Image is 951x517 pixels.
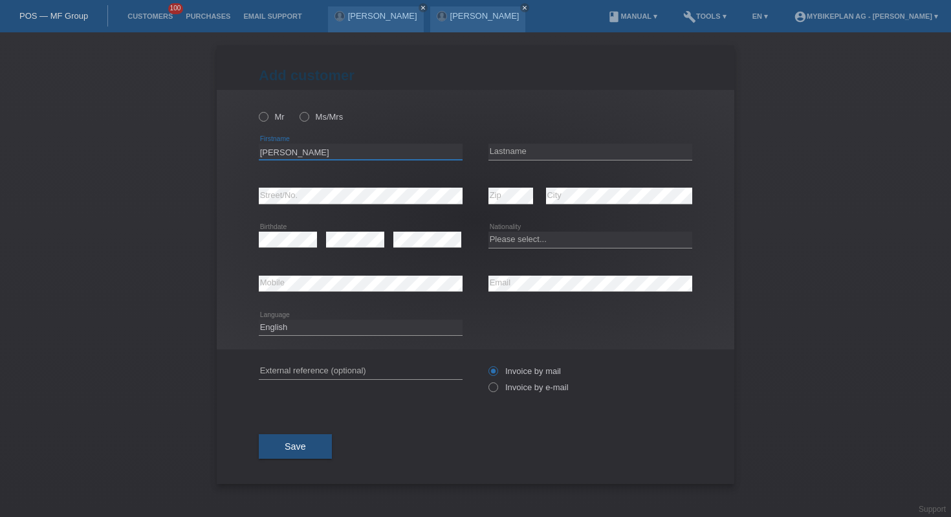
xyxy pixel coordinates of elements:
i: close [420,5,426,11]
input: Invoice by e-mail [488,382,497,399]
a: buildTools ▾ [677,12,733,20]
a: Support [919,505,946,514]
input: Invoice by mail [488,366,497,382]
label: Mr [259,112,285,122]
a: EN ▾ [746,12,774,20]
a: POS — MF Group [19,11,88,21]
a: [PERSON_NAME] [450,11,519,21]
a: Purchases [179,12,237,20]
label: Ms/Mrs [300,112,343,122]
i: build [683,10,696,23]
h1: Add customer [259,67,692,83]
a: close [419,3,428,12]
i: close [521,5,528,11]
a: Customers [121,12,179,20]
label: Invoice by mail [488,366,561,376]
i: book [607,10,620,23]
span: Save [285,441,306,452]
a: close [520,3,529,12]
input: Ms/Mrs [300,112,308,120]
a: [PERSON_NAME] [348,11,417,21]
a: bookManual ▾ [601,12,664,20]
span: 100 [168,3,184,14]
a: Email Support [237,12,308,20]
button: Save [259,434,332,459]
input: Mr [259,112,267,120]
label: Invoice by e-mail [488,382,569,392]
a: account_circleMybikeplan AG - [PERSON_NAME] ▾ [787,12,945,20]
i: account_circle [794,10,807,23]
